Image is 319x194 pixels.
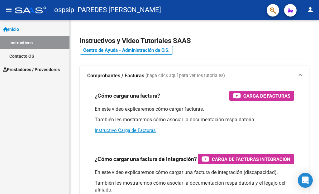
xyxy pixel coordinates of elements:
[95,106,294,113] p: En este video explicaremos cómo cargar facturas.
[3,26,19,33] span: Inicio
[243,92,290,100] span: Carga de Facturas
[307,6,314,13] mat-icon: person
[95,116,294,123] p: También les mostraremos cómo asociar la documentación respaldatoria.
[145,72,225,79] span: (haga click aquí para ver los tutoriales)
[212,155,290,163] span: Carga de Facturas Integración
[80,66,309,86] mat-expansion-panel-header: Comprobantes / Facturas (haga click aquí para ver los tutoriales)
[49,3,74,17] span: - ospsip
[298,173,313,188] div: Open Intercom Messenger
[95,91,160,100] h3: ¿Cómo cargar una factura?
[5,6,12,13] mat-icon: menu
[95,180,294,193] p: También les mostraremos cómo asociar la documentación respaldatoria y el legajo del afiliado.
[87,72,144,79] strong: Comprobantes / Facturas
[3,66,60,73] span: Prestadores / Proveedores
[74,3,161,17] span: - PAREDES [PERSON_NAME]
[229,91,294,101] button: Carga de Facturas
[95,169,294,176] p: En este video explicaremos cómo cargar una factura de integración (discapacidad).
[95,155,197,163] h3: ¿Cómo cargar una factura de integración?
[198,154,294,164] button: Carga de Facturas Integración
[80,46,173,55] a: Centro de Ayuda - Administración de O.S.
[80,35,309,47] h2: Instructivos y Video Tutoriales SAAS
[95,128,156,133] a: Instructivo Carga de Facturas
